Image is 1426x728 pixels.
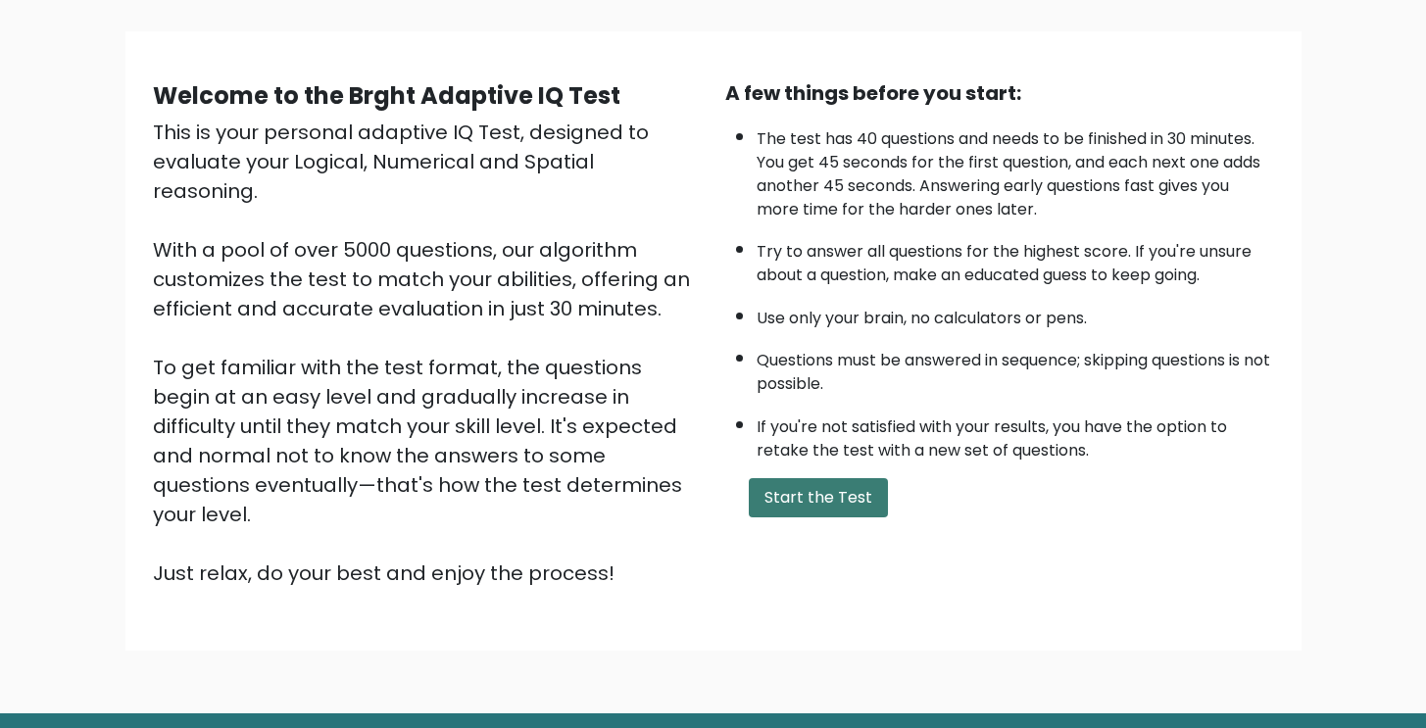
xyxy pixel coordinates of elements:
div: A few things before you start: [725,78,1274,108]
li: Try to answer all questions for the highest score. If you're unsure about a question, make an edu... [757,230,1274,287]
li: If you're not satisfied with your results, you have the option to retake the test with a new set ... [757,406,1274,462]
button: Start the Test [749,478,888,517]
li: Use only your brain, no calculators or pens. [757,297,1274,330]
div: This is your personal adaptive IQ Test, designed to evaluate your Logical, Numerical and Spatial ... [153,118,702,588]
li: Questions must be answered in sequence; skipping questions is not possible. [757,339,1274,396]
li: The test has 40 questions and needs to be finished in 30 minutes. You get 45 seconds for the firs... [757,118,1274,221]
b: Welcome to the Brght Adaptive IQ Test [153,79,620,112]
